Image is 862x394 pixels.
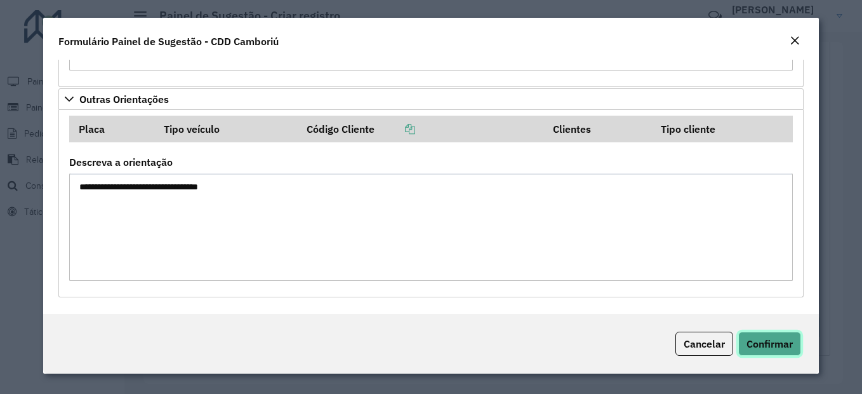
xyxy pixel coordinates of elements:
a: Outras Orientações [58,88,804,110]
th: Tipo veículo [155,116,298,142]
div: Outras Orientações [58,110,804,298]
button: Close [786,33,804,50]
span: Cancelar [684,337,725,350]
th: Tipo cliente [653,116,793,142]
a: Copiar [375,123,415,135]
span: Outras Orientações [79,94,169,104]
button: Confirmar [738,332,801,356]
button: Cancelar [675,332,733,356]
th: Código Cliente [298,116,544,142]
th: Placa [69,116,155,142]
h4: Formulário Painel de Sugestão - CDD Camboriú [58,34,279,49]
label: Descreva a orientação [69,154,173,170]
span: Confirmar [746,337,793,350]
em: Fechar [790,36,800,46]
th: Clientes [544,116,653,142]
